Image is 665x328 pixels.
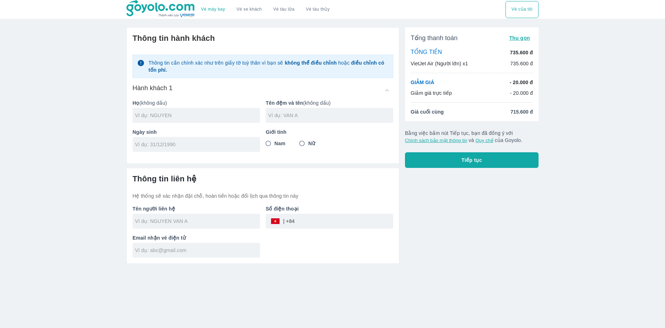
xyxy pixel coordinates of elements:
input: Ví dụ: 31/12/1990 [135,141,253,148]
b: Email nhận vé điện tử [133,235,186,241]
h6: Thông tin hành khách [133,33,393,43]
button: Tiếp tục [405,152,539,168]
b: Số điện thoại [266,206,299,212]
h6: Thông tin liên hệ [133,174,393,184]
p: Bằng việc bấm nút Tiếp tục, bạn đã đồng ý với và của Goyolo. [405,130,539,144]
p: GIẢM GIÁ [411,79,434,86]
p: Thông tin cần chính xác như trên giấy tờ tuỳ thân vì bạn sẽ hoặc [148,59,389,73]
b: Tên người liên hệ [133,206,175,212]
input: Ví dụ: VAN A [268,112,393,119]
input: Ví dụ: abc@gmail.com [135,247,260,254]
p: VietJet Air (Người lớn) x1 [411,60,468,67]
div: choose transportation mode [505,1,539,18]
button: Quy chế [475,138,493,143]
button: Thu gọn [506,33,533,43]
span: Giá cuối cùng [411,108,444,115]
b: Tên đệm và tên [266,100,303,106]
span: Tiếp tục [461,157,482,164]
input: Ví dụ: NGUYEN [135,112,260,119]
span: Tổng thanh toán [411,34,458,42]
h6: Hành khách 1 [133,84,173,92]
p: 735.600 đ [510,60,533,67]
button: Vé của tôi [505,1,539,18]
p: TỔNG TIỀN [411,49,442,56]
span: Nữ [308,140,315,147]
strong: không thể điều chỉnh [285,60,337,66]
b: Họ [133,100,139,106]
a: Vé máy bay [201,7,225,12]
p: - 20.000 đ [510,89,533,97]
span: Thu gọn [509,35,530,41]
p: (không dấu) [133,99,260,106]
a: Vé tàu lửa [267,1,300,18]
p: - 20.000 đ [510,79,533,86]
div: choose transportation mode [195,1,335,18]
p: 735.600 đ [510,49,533,56]
p: Giảm giá trực tiếp [411,89,452,97]
input: Ví dụ: NGUYEN VAN A [135,218,260,225]
button: Chính sách bảo mật thông tin [405,138,467,143]
span: Nam [275,140,286,147]
button: Vé tàu thủy [300,1,335,18]
p: Hệ thống sẽ xác nhận đặt chỗ, hoàn tiền hoặc đổi lịch qua thông tin này [133,192,393,199]
p: Ngày sinh [133,129,260,136]
p: Giới tính [266,129,393,136]
span: 715.600 đ [510,108,533,115]
a: Vé xe khách [237,7,262,12]
p: (không dấu) [266,99,393,106]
